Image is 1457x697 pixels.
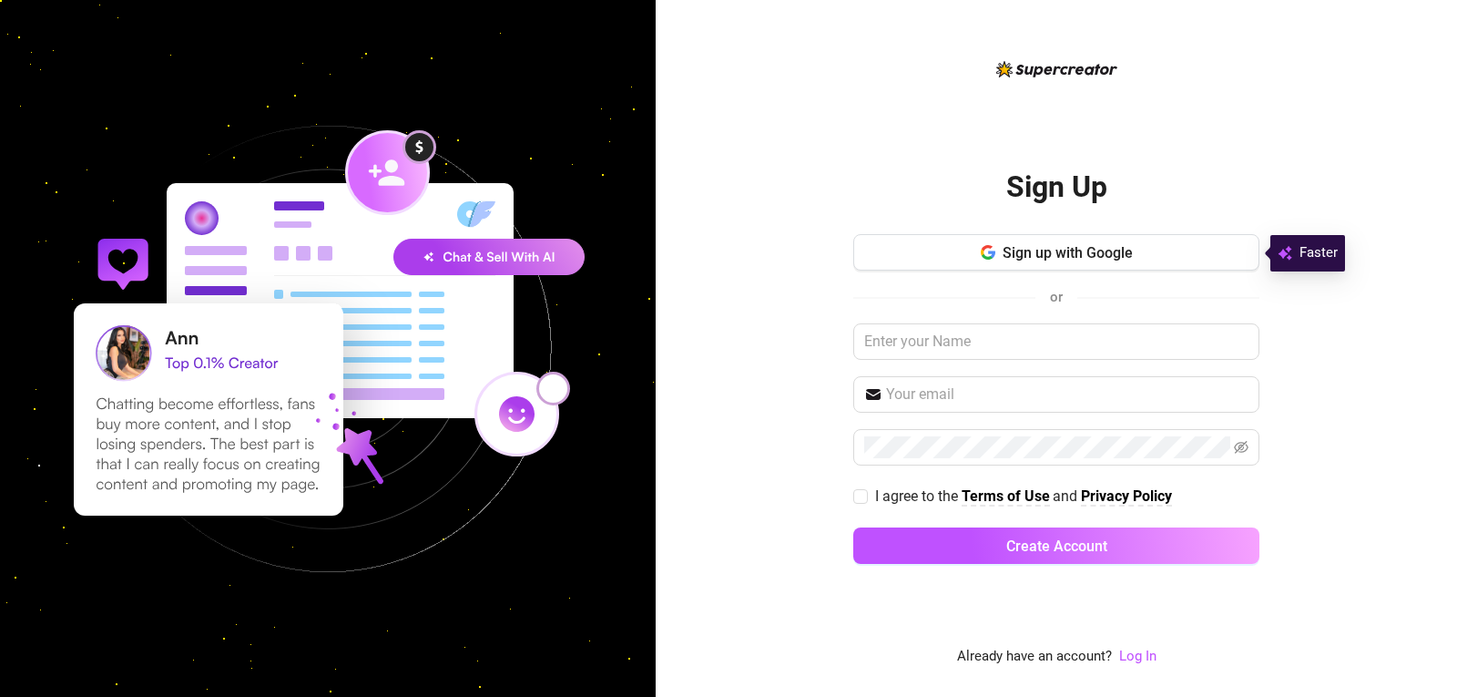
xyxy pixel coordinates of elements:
span: Already have an account? [957,646,1112,668]
a: Log In [1119,648,1156,664]
span: I agree to the [875,487,962,505]
span: eye-invisible [1234,440,1248,455]
img: signup-background-D0MIrEPF.svg [13,34,643,664]
a: Log In [1119,646,1156,668]
strong: Privacy Policy [1081,487,1172,505]
span: Faster [1299,242,1338,264]
input: Your email [886,384,1248,405]
span: Create Account [1006,538,1107,555]
img: logo-BBDzfeDw.svg [996,61,1117,77]
img: svg%3e [1278,242,1292,264]
input: Enter your Name [853,323,1259,360]
span: Sign up with Google [1003,244,1133,261]
button: Sign up with Google [853,234,1259,271]
h2: Sign Up [1006,169,1107,206]
span: or [1050,289,1063,305]
a: Privacy Policy [1081,487,1172,507]
span: and [1053,487,1081,505]
a: Terms of Use [962,487,1050,507]
button: Create Account [853,528,1259,564]
strong: Terms of Use [962,487,1050,505]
